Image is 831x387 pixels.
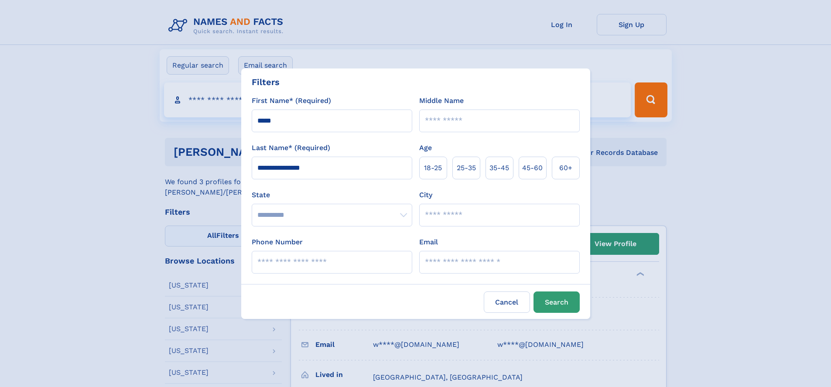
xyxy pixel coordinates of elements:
[424,163,442,173] span: 18‑25
[522,163,543,173] span: 45‑60
[533,291,580,313] button: Search
[252,190,412,200] label: State
[252,75,280,89] div: Filters
[419,237,438,247] label: Email
[419,190,432,200] label: City
[559,163,572,173] span: 60+
[252,143,330,153] label: Last Name* (Required)
[252,237,303,247] label: Phone Number
[484,291,530,313] label: Cancel
[457,163,476,173] span: 25‑35
[489,163,509,173] span: 35‑45
[252,96,331,106] label: First Name* (Required)
[419,143,432,153] label: Age
[419,96,464,106] label: Middle Name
